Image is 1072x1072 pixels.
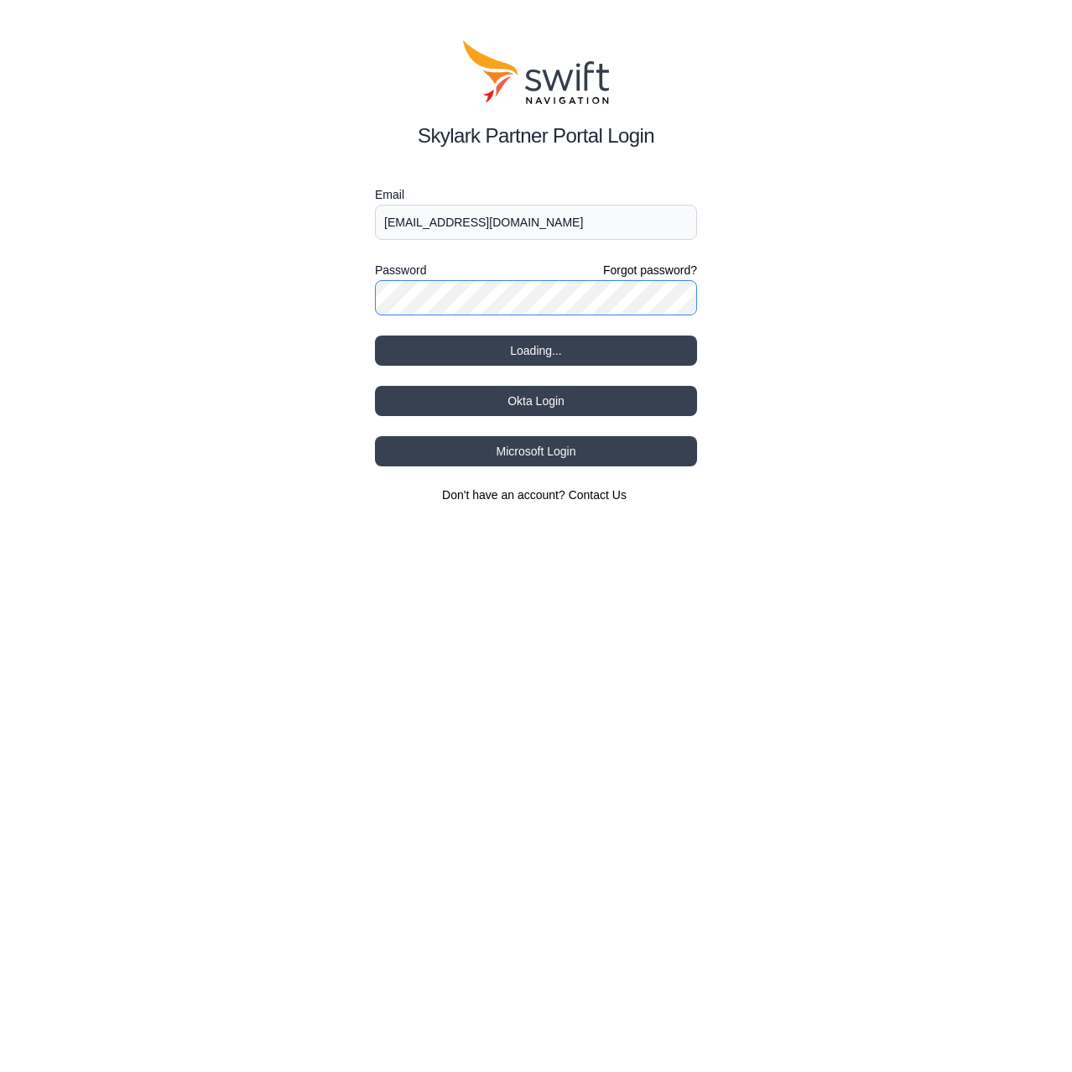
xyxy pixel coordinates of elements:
[375,121,697,151] h2: Skylark Partner Portal Login
[603,262,697,278] a: Forgot password?
[375,336,697,366] button: Loading...
[375,436,697,466] button: Microsoft Login
[375,386,697,416] button: Okta Login
[375,260,426,280] label: Password
[569,488,627,502] a: Contact Us
[375,185,697,205] label: Email
[375,487,697,503] section: Don't have an account?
